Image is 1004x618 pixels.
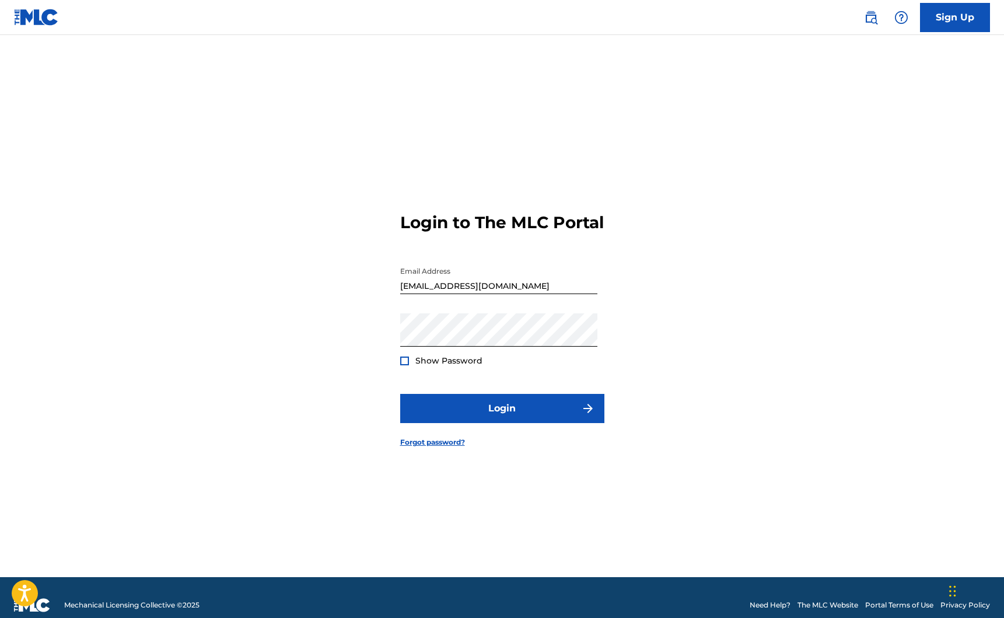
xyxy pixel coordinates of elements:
a: Sign Up [920,3,990,32]
img: help [894,11,908,25]
a: Forgot password? [400,437,465,448]
button: Login [400,394,604,423]
img: MLC Logo [14,9,59,26]
a: Privacy Policy [940,600,990,610]
a: Public Search [859,6,883,29]
span: Show Password [415,355,482,366]
img: f7272a7cc735f4ea7f67.svg [581,401,595,416]
span: Mechanical Licensing Collective © 2025 [64,600,200,610]
img: search [864,11,878,25]
a: Portal Terms of Use [865,600,933,610]
img: logo [14,598,50,612]
a: The MLC Website [797,600,858,610]
a: Need Help? [750,600,790,610]
div: Help [890,6,913,29]
div: Drag [949,574,956,609]
h3: Login to The MLC Portal [400,212,604,233]
iframe: Chat Widget [946,562,1004,618]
